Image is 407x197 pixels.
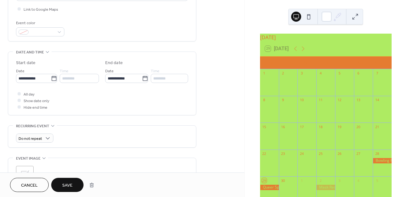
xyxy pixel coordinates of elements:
div: 4 [356,178,361,183]
div: 15 [262,124,267,129]
div: 29 [262,178,267,183]
div: 26 [337,151,342,156]
div: 2 [281,71,285,76]
div: 13 [356,98,361,102]
div: 5 [375,178,379,183]
div: 28 [375,151,379,156]
div: 30 [281,178,285,183]
div: Tue [282,57,300,69]
span: Time [60,68,68,74]
span: Cancel [21,182,38,189]
span: Event image [16,155,41,162]
div: 16 [281,124,285,129]
div: 3 [337,178,342,183]
button: Save [51,178,84,192]
div: [DATE] [260,34,392,41]
div: Sat [352,57,369,69]
span: Show date only [24,98,49,104]
div: 3 [299,71,304,76]
button: Cancel [10,178,49,192]
span: Time [151,68,160,74]
div: 5 [337,71,342,76]
div: 18 [318,124,323,129]
div: 7 [375,71,379,76]
div: End date [105,60,123,66]
span: Do not repeat [19,135,42,142]
div: Queer Speed Dating [260,185,279,190]
div: 1 [299,178,304,183]
div: 21 [375,124,379,129]
div: Thu [317,57,334,69]
div: Event color [16,20,63,26]
span: Recurring event [16,123,49,129]
div: 8 [262,98,267,102]
div: 27 [356,151,361,156]
div: 22 [262,151,267,156]
div: 9 [281,98,285,102]
span: Date and time [16,49,44,56]
span: Date [105,68,114,74]
div: ; [16,166,34,183]
div: 17 [299,124,304,129]
div: Wed [300,57,317,69]
span: Link to Google Maps [24,6,58,13]
div: Sun [369,57,387,69]
div: 19 [337,124,342,129]
div: 20 [356,124,361,129]
div: 6 [356,71,361,76]
div: Bowling For Potato Soup [373,158,392,163]
div: 24 [299,151,304,156]
div: Start date [16,60,35,66]
div: Mask Required Speed Dating [316,185,335,190]
span: All day [24,91,35,98]
div: 4 [318,71,323,76]
div: 10 [299,98,304,102]
div: 23 [281,151,285,156]
div: 11 [318,98,323,102]
div: 1 [262,71,267,76]
span: Save [62,182,73,189]
div: 25 [318,151,323,156]
div: Fri [334,57,352,69]
div: 14 [375,98,379,102]
div: 2 [318,178,323,183]
div: Mon [265,57,282,69]
div: 12 [337,98,342,102]
span: Date [16,68,24,74]
span: Hide end time [24,104,47,111]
